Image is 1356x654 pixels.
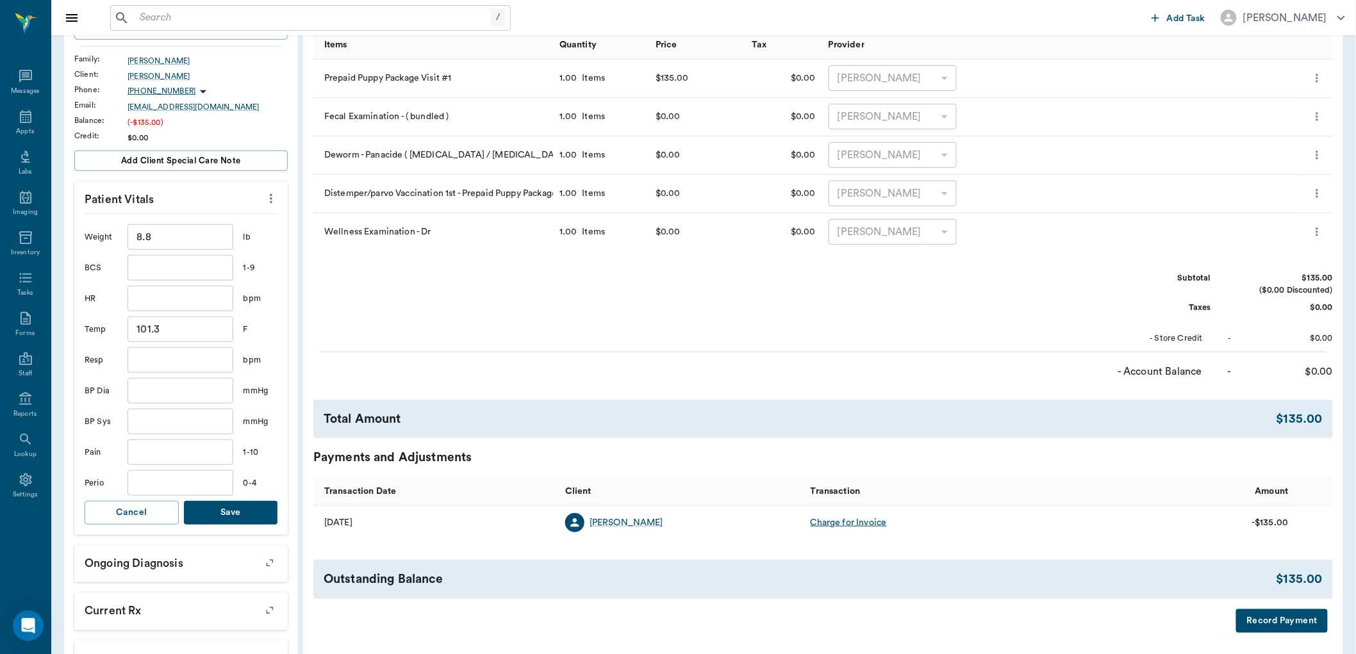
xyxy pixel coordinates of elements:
[491,9,505,26] div: /
[85,385,117,397] div: BP Dia
[85,477,117,489] div: Perio
[1255,473,1289,509] div: Amount
[313,477,559,506] div: Transaction Date
[822,30,1062,59] div: Provider
[244,416,277,428] div: mmHg
[829,219,957,245] div: [PERSON_NAME]
[1307,183,1327,204] button: more
[559,187,577,200] div: 1.00
[128,70,288,82] a: [PERSON_NAME]
[15,329,35,338] div: Forms
[1115,302,1211,314] div: Taxes
[128,117,288,128] div: (-$135.00)
[1236,609,1328,633] button: Record Payment
[577,110,606,123] div: Items
[752,27,766,63] div: Tax
[74,53,128,65] div: Family :
[11,248,40,258] div: Inventory
[121,154,241,168] span: Add client Special Care Note
[74,69,128,80] div: Client :
[577,187,606,200] div: Items
[128,132,288,143] div: $0.00
[313,136,553,175] div: Deworm - Panacide ( [MEDICAL_DATA] / [MEDICAL_DATA] ) - Puppy
[14,450,37,459] div: Lookup
[74,545,288,577] p: Ongoing diagnosis
[590,516,663,529] a: [PERSON_NAME]
[1115,272,1211,284] div: Subtotal
[313,213,553,252] div: Wellness Examination - Dr
[244,231,277,243] div: lb
[13,409,37,419] div: Reports
[313,30,553,59] div: Items
[19,369,32,379] div: Staff
[1237,332,1333,345] div: $0.00
[85,231,117,243] div: Weight
[244,293,277,305] div: bpm
[656,27,677,63] div: Price
[745,213,822,252] div: $0.00
[244,446,277,459] div: 1-10
[85,262,117,274] div: BCS
[656,222,681,241] div: $0.00
[559,72,577,85] div: 1.00
[85,354,117,366] div: Resp
[128,86,195,97] p: [PHONE_NUMBER]
[244,354,277,366] div: bpm
[13,610,44,641] div: Open Intercom Messenger
[184,501,278,525] button: Save
[74,593,288,625] p: Current Rx
[244,477,277,489] div: 0-4
[313,175,553,213] div: Distemper/parvo Vaccination 1st - Prepaid Puppy Package
[1243,10,1327,26] div: [PERSON_NAME]
[74,99,128,111] div: Email :
[559,477,804,506] div: Client
[811,473,861,509] div: Transaction
[745,30,822,59] div: Tax
[13,208,38,217] div: Imaging
[656,107,681,126] div: $0.00
[1307,144,1327,166] button: more
[85,501,179,525] button: Cancel
[577,225,606,238] div: Items
[1211,6,1355,29] button: [PERSON_NAME]
[577,149,606,161] div: Items
[313,60,553,98] div: Prepaid Puppy Package Visit #1
[74,115,128,126] div: Balance :
[19,167,32,177] div: Labs
[1228,364,1232,379] div: -
[649,30,745,59] div: Price
[324,410,1277,429] div: Total Amount
[1146,6,1211,29] button: Add Task
[745,136,822,175] div: $0.00
[324,516,352,529] div: 09/08/25
[1237,284,1333,297] div: ($0.00 Discounted)
[829,27,864,63] div: Provider
[656,184,681,203] div: $0.00
[324,570,1277,589] div: Outstanding Balance
[577,72,606,85] div: Items
[244,385,277,397] div: mmHg
[313,98,553,136] div: Fecal Examination - ( bundled )
[559,149,577,161] div: 1.00
[85,323,117,336] div: Temp
[804,477,1050,506] div: Transaction
[324,27,347,63] div: Items
[74,181,288,213] p: Patient Vitals
[1307,106,1327,127] button: more
[13,490,38,500] div: Settings
[74,151,288,171] button: Add client Special Care Note
[559,110,577,123] div: 1.00
[656,69,689,88] div: $135.00
[85,416,117,428] div: BP Sys
[656,145,681,165] div: $0.00
[1107,332,1203,345] div: - Store Credit
[1252,516,1288,529] div: -$135.00
[829,181,957,206] div: [PERSON_NAME]
[128,101,288,113] div: [EMAIL_ADDRESS][DOMAIN_NAME]
[11,86,40,96] div: Messages
[565,473,591,509] div: Client
[324,473,396,509] div: Transaction Date
[1237,364,1333,379] div: $0.00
